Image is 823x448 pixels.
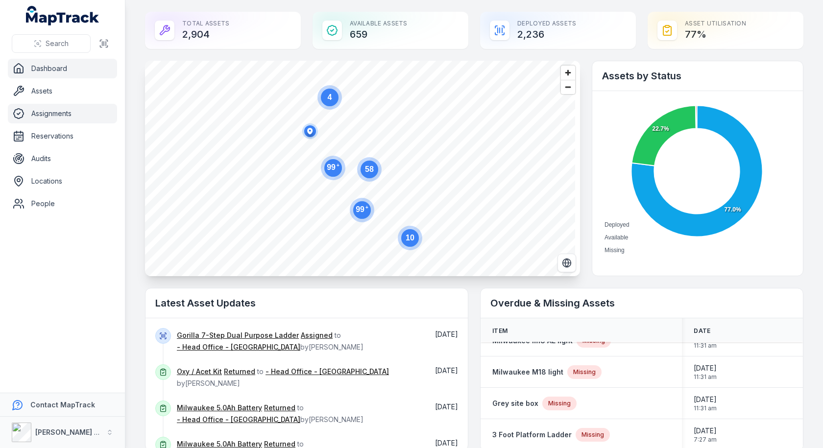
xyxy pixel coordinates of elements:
text: 99 [327,163,339,171]
a: Reservations [8,126,117,146]
span: Item [492,327,508,335]
a: Assets [8,81,117,101]
strong: [PERSON_NAME] Air [35,428,103,436]
span: 7:27 am [694,436,717,444]
span: [DATE] [435,366,458,375]
a: Oxy / Acet Kit [177,367,222,377]
span: Search [46,39,69,48]
span: to by [PERSON_NAME] [177,331,363,351]
a: Milwaukee 5.0Ah Battery [177,403,262,413]
time: 13/08/2025, 11:31:22 am [694,363,717,381]
div: Missing [576,428,610,442]
span: 11:31 am [694,342,717,350]
span: [DATE] [435,402,458,411]
text: 4 [328,93,332,101]
span: Missing [605,247,625,254]
a: 3 Foot Platform Ladder [492,430,572,440]
a: - Head Office - [GEOGRAPHIC_DATA] [177,342,300,352]
time: 05/09/2025, 8:36:07 am [435,439,458,447]
span: [DATE] [435,439,458,447]
a: Assigned [301,330,333,340]
a: Milwaukee M18 light [492,367,563,377]
h2: Latest Asset Updates [155,296,458,310]
strong: Contact MapTrack [30,401,95,409]
span: [DATE] [694,426,717,436]
div: Missing [567,365,602,379]
time: 05/09/2025, 8:36:24 am [435,402,458,411]
span: Date [694,327,710,335]
span: 11:31 am [694,404,717,412]
a: Returned [224,367,255,377]
span: to by [PERSON_NAME] [177,403,363,424]
span: [DATE] [435,330,458,338]
a: - Head Office - [GEOGRAPHIC_DATA] [266,367,389,377]
a: Assignments [8,104,117,123]
time: 13/08/2025, 11:31:22 am [694,395,717,412]
a: Grey site box [492,399,538,408]
a: MapTrack [26,6,99,25]
a: Locations [8,171,117,191]
text: 10 [406,234,414,242]
h2: Overdue & Missing Assets [490,296,793,310]
span: 11:31 am [694,373,717,381]
button: Search [12,34,91,53]
tspan: + [337,163,339,168]
span: Deployed [605,221,629,228]
a: Dashboard [8,59,117,78]
a: Returned [264,403,295,413]
span: to by [PERSON_NAME] [177,367,389,387]
canvas: Map [145,61,575,276]
button: Switch to Satellite View [557,254,576,272]
button: Zoom in [561,66,575,80]
text: 99 [356,205,368,213]
span: [DATE] [694,395,717,404]
time: 05/09/2025, 3:03:40 pm [435,330,458,338]
time: 05/09/2025, 8:58:34 am [435,366,458,375]
button: Zoom out [561,80,575,94]
a: - Head Office - [GEOGRAPHIC_DATA] [177,415,300,424]
time: 07/08/2025, 7:27:43 am [694,426,717,444]
span: [DATE] [694,363,717,373]
tspan: + [365,205,368,210]
a: People [8,194,117,213]
a: Gorilla 7-Step Dual Purpose Ladder [177,330,299,340]
h2: Assets by Status [602,69,793,83]
a: Audits [8,149,117,168]
text: 58 [365,165,374,173]
div: Missing [542,397,577,410]
span: Available [605,234,628,241]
